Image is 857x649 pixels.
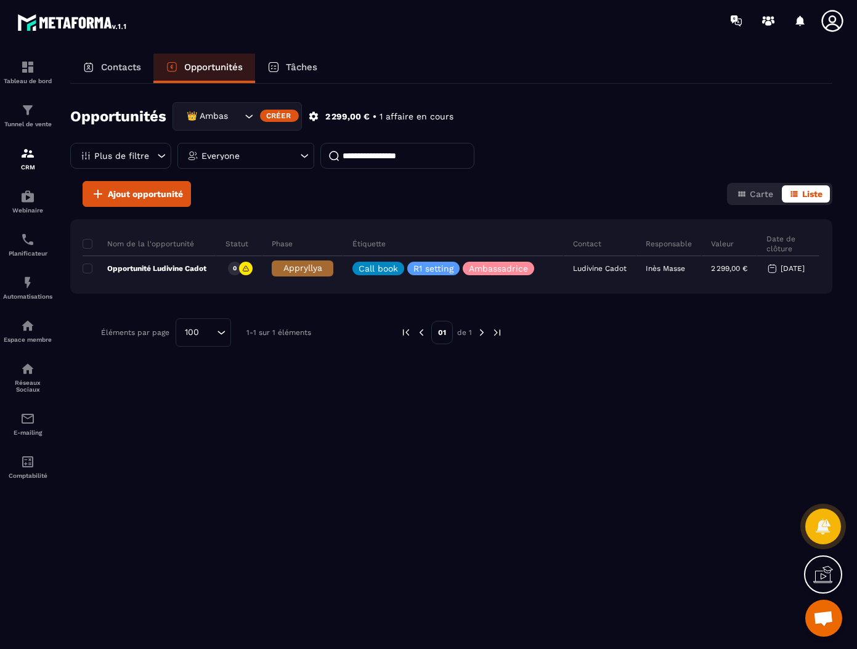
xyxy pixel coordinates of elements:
h2: Opportunités [70,104,166,129]
p: 01 [431,321,453,344]
a: Contacts [70,54,153,83]
div: Search for option [173,102,302,131]
button: Carte [729,185,781,203]
a: formationformationTableau de bord [3,50,52,94]
p: 0 [233,264,237,273]
a: formationformationCRM [3,137,52,180]
p: Webinaire [3,207,52,214]
img: automations [20,189,35,204]
img: next [492,327,503,338]
p: • [373,111,376,123]
p: 1 affaire en cours [380,111,453,123]
img: logo [17,11,128,33]
input: Search for option [229,110,242,123]
span: Carte [750,189,773,199]
img: formation [20,103,35,118]
div: Créer [260,110,299,122]
p: Inès Masse [646,264,685,273]
a: emailemailE-mailing [3,402,52,445]
p: Tableau de bord [3,78,52,84]
span: Ajout opportunité [108,188,183,200]
p: Comptabilité [3,472,52,479]
p: Nom de la l'opportunité [83,239,194,249]
img: accountant [20,454,35,469]
p: Éléments par page [101,328,169,337]
a: Tâches [255,54,330,83]
p: Date de clôture [766,234,810,254]
p: 2 299,00 € [325,111,370,123]
p: Valeur [711,239,734,249]
p: Opportunités [184,62,243,73]
a: schedulerschedulerPlanificateur [3,223,52,266]
p: CRM [3,164,52,171]
p: Statut [225,239,248,249]
span: 👑 Ambassadrices [184,110,229,123]
img: formation [20,146,35,161]
img: scheduler [20,232,35,247]
p: E-mailing [3,429,52,436]
p: Réseaux Sociaux [3,379,52,393]
img: social-network [20,361,35,376]
input: Search for option [203,326,214,339]
p: Tâches [286,62,317,73]
img: email [20,411,35,426]
p: 1-1 sur 1 éléments [246,328,311,337]
img: next [476,327,487,338]
a: Open chat [805,600,842,637]
p: Call book [359,264,398,273]
img: prev [400,327,412,338]
a: automationsautomationsWebinaire [3,180,52,223]
div: Search for option [176,318,231,347]
p: Espace membre [3,336,52,343]
img: automations [20,318,35,333]
img: formation [20,60,35,75]
p: de 1 [457,328,472,337]
p: Tunnel de vente [3,121,52,127]
a: Opportunités [153,54,255,83]
p: 2 299,00 € [711,264,747,273]
span: Appryllya [283,263,322,273]
a: social-networksocial-networkRéseaux Sociaux [3,352,52,402]
p: Opportunité Ludivine Cadot [83,264,206,273]
p: Contact [573,239,601,249]
p: Phase [272,239,293,249]
span: Liste [802,189,822,199]
p: R1 setting [413,264,453,273]
p: Everyone [201,151,240,160]
p: Plus de filtre [94,151,149,160]
p: Étiquette [352,239,386,249]
p: Contacts [101,62,141,73]
a: automationsautomationsAutomatisations [3,266,52,309]
a: accountantaccountantComptabilité [3,445,52,488]
span: 100 [181,326,203,339]
p: Ambassadrice [469,264,528,273]
button: Liste [782,185,830,203]
img: automations [20,275,35,290]
a: formationformationTunnel de vente [3,94,52,137]
img: prev [416,327,427,338]
p: Planificateur [3,250,52,257]
p: [DATE] [781,264,805,273]
p: Automatisations [3,293,52,300]
a: automationsautomationsEspace membre [3,309,52,352]
p: Responsable [646,239,692,249]
button: Ajout opportunité [83,181,191,207]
